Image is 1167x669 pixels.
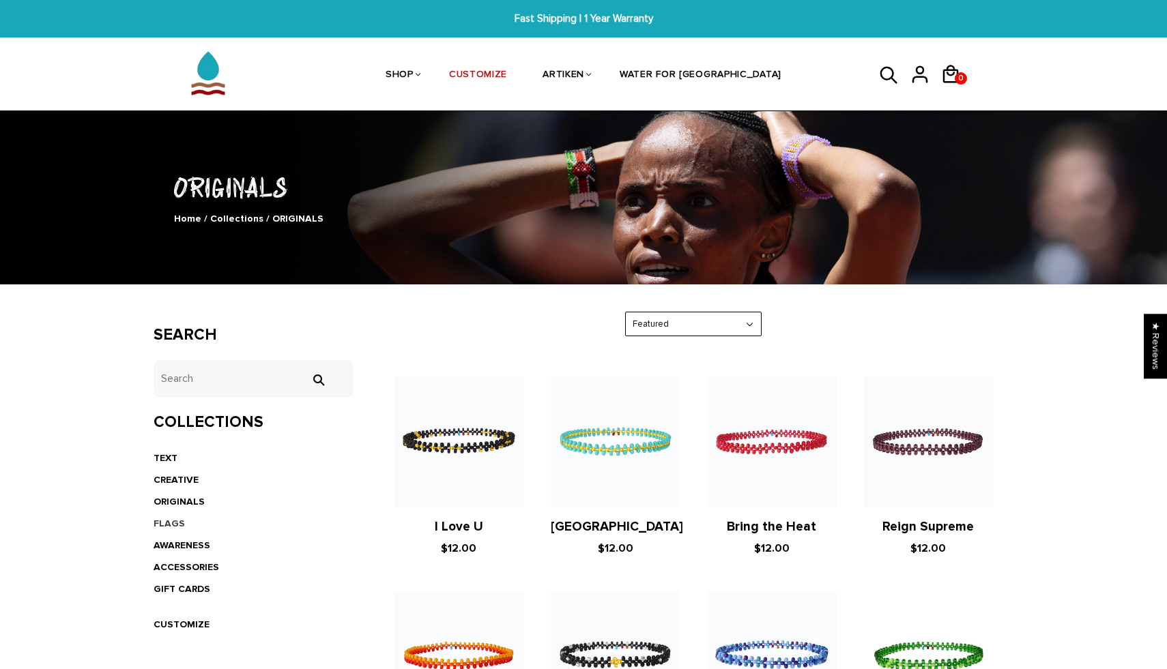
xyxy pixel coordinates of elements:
a: SHOP [386,40,414,112]
span: Fast Shipping | 1 Year Warranty [358,11,809,27]
a: AWARENESS [154,539,210,551]
span: 0 [955,69,966,88]
a: [GEOGRAPHIC_DATA] [551,519,683,535]
span: / [266,213,270,224]
a: GIFT CARDS [154,583,210,595]
a: ORIGINALS [154,496,205,507]
a: CREATIVE [154,474,199,486]
a: CUSTOMIZE [449,40,507,112]
a: FLAGS [154,518,185,529]
a: Reign Supreme [882,519,974,535]
a: CUSTOMIZE [154,619,210,630]
h1: ORIGINALS [154,168,1013,205]
span: $12.00 [910,541,946,555]
a: Collections [210,213,263,224]
h3: Collections [154,413,354,432]
span: $12.00 [754,541,790,555]
h3: Search [154,325,354,345]
a: ARTIKEN [543,40,584,112]
a: TEXT [154,452,177,464]
input: Search [154,360,354,398]
div: Click to open Judge.me floating reviews tab [1144,314,1167,378]
span: / [204,213,207,224]
span: ORIGINALS [272,213,323,224]
a: 0 [940,89,971,91]
input: Search [304,374,332,386]
span: $12.00 [598,541,633,555]
span: $12.00 [441,541,476,555]
a: ACCESSORIES [154,561,219,573]
a: WATER FOR [GEOGRAPHIC_DATA] [620,40,781,112]
a: I Love U [435,519,483,535]
a: Bring the Heat [727,519,816,535]
a: Home [174,213,201,224]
